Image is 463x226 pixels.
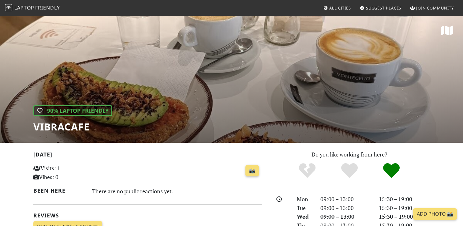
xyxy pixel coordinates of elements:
[413,208,457,220] a: Add Photo 📸
[321,2,353,13] a: All Cities
[35,4,60,11] span: Friendly
[408,2,456,13] a: Join Community
[33,151,262,160] h2: [DATE]
[14,4,34,11] span: Laptop
[317,195,375,204] div: 09:00 – 13:00
[317,204,375,213] div: 09:00 – 13:00
[366,5,401,11] span: Suggest Places
[293,212,316,221] div: Wed
[370,162,413,179] div: Definitely!
[375,212,434,221] div: 15:30 – 19:00
[269,150,430,159] p: Do you like working from here?
[416,5,454,11] span: Join Community
[317,212,375,221] div: 09:00 – 13:00
[328,162,371,179] div: Yes
[293,195,316,204] div: Mon
[375,195,434,204] div: 15:30 – 19:00
[5,4,12,11] img: LaptopFriendly
[357,2,404,13] a: Suggest Places
[92,186,262,196] div: There are no public reactions yet.
[33,187,85,194] h2: Been here
[33,105,112,116] div: | 90% Laptop Friendly
[33,164,105,182] p: Visits: 1 Vibes: 0
[245,165,259,177] a: 📸
[286,162,328,179] div: No
[33,121,112,133] h1: Vibracafe
[329,5,351,11] span: All Cities
[293,204,316,213] div: Tue
[33,212,262,219] h2: Reviews
[375,204,434,213] div: 15:30 – 19:00
[5,3,60,13] a: LaptopFriendly LaptopFriendly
